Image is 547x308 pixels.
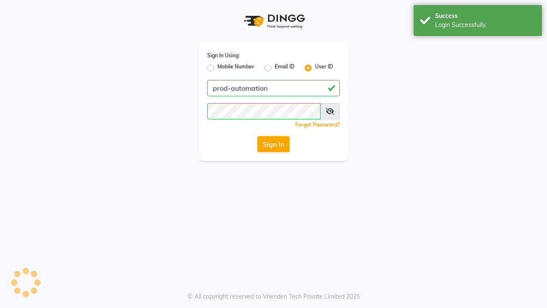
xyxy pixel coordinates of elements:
[207,52,240,59] label: Sign In Using:
[207,103,321,119] input: Username
[239,9,308,34] img: logo1.svg
[275,63,294,73] label: Email ID
[218,63,254,73] label: Mobile Number
[257,136,290,152] button: Sign In
[295,121,340,128] a: Forgot Password?
[435,12,535,21] div: Success
[435,21,535,30] div: Login Successfully.
[315,63,333,73] label: User ID
[207,80,340,96] input: Username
